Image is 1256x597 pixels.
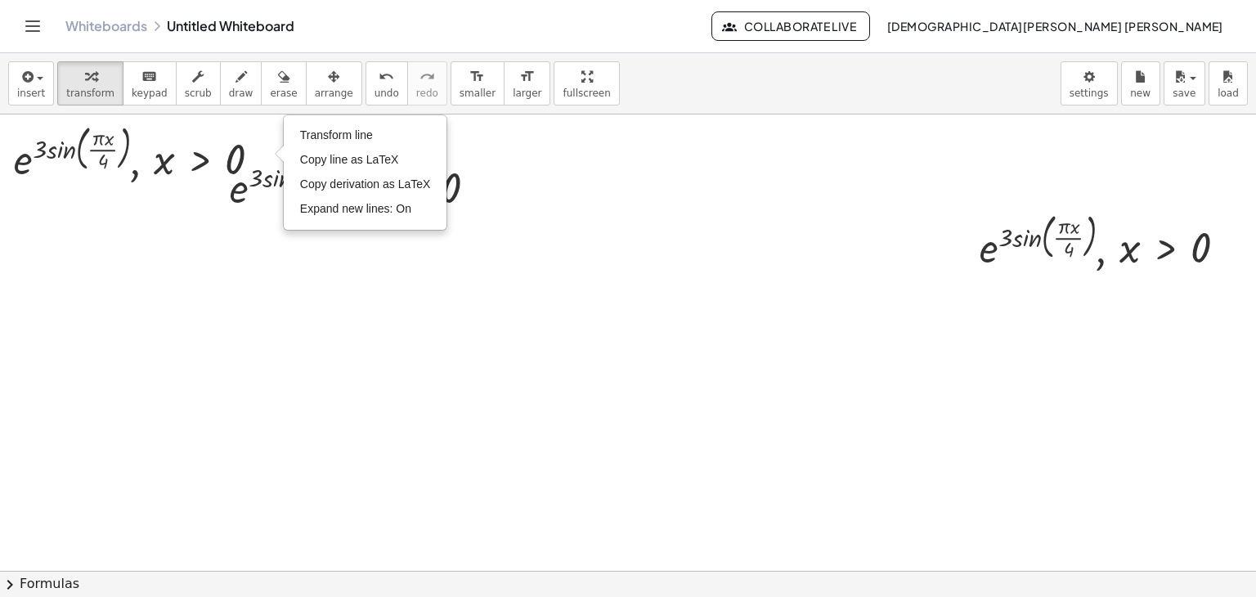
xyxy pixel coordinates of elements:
[1209,61,1248,105] button: load
[379,67,394,87] i: undo
[375,88,399,99] span: undo
[220,61,262,105] button: draw
[460,88,496,99] span: smaller
[270,88,297,99] span: erase
[17,88,45,99] span: insert
[1061,61,1118,105] button: settings
[504,61,550,105] button: format_sizelarger
[306,61,362,105] button: arrange
[416,88,438,99] span: redo
[1164,61,1205,105] button: save
[366,61,408,105] button: undoundo
[300,128,373,141] span: Transform line
[261,61,306,105] button: erase
[1070,88,1109,99] span: settings
[229,88,253,99] span: draw
[407,61,447,105] button: redoredo
[1130,88,1151,99] span: new
[513,88,541,99] span: larger
[1173,88,1195,99] span: save
[185,88,212,99] span: scrub
[873,11,1236,41] button: [DEMOGRAPHIC_DATA][PERSON_NAME] [PERSON_NAME]
[65,18,147,34] a: Whiteboards
[57,61,123,105] button: transform
[725,19,856,34] span: Collaborate Live
[132,88,168,99] span: keypad
[8,61,54,105] button: insert
[554,61,619,105] button: fullscreen
[315,88,353,99] span: arrange
[141,67,157,87] i: keyboard
[300,202,411,215] span: Expand new lines: On
[886,19,1223,34] span: [DEMOGRAPHIC_DATA][PERSON_NAME] [PERSON_NAME]
[419,67,435,87] i: redo
[711,11,870,41] button: Collaborate Live
[563,88,610,99] span: fullscreen
[123,61,177,105] button: keyboardkeypad
[469,67,485,87] i: format_size
[1218,88,1239,99] span: load
[176,61,221,105] button: scrub
[66,88,114,99] span: transform
[1121,61,1160,105] button: new
[451,61,505,105] button: format_sizesmaller
[300,177,431,191] span: Copy derivation as LaTeX
[300,153,399,166] span: Copy line as LaTeX
[20,13,46,39] button: Toggle navigation
[519,67,535,87] i: format_size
